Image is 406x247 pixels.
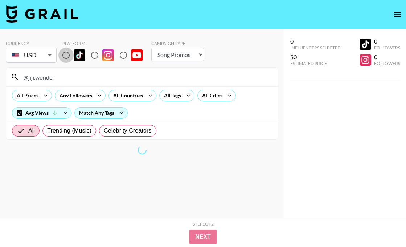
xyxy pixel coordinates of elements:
[6,5,78,23] img: Grail Talent
[47,126,91,135] span: Trending (Music)
[19,71,274,83] input: Search by User Name
[374,53,400,61] div: 0
[374,38,400,45] div: 0
[6,41,57,46] div: Currency
[74,49,85,61] img: TikTok
[198,90,224,101] div: All Cities
[55,90,94,101] div: Any Followers
[189,230,217,244] button: Next
[62,41,148,46] div: Platform
[102,49,114,61] img: Instagram
[75,108,127,118] div: Match Any Tags
[151,41,204,46] div: Campaign Type
[12,108,71,118] div: Avg Views
[374,61,400,66] div: Followers
[290,45,341,50] div: Influencers Selected
[290,38,341,45] div: 0
[390,7,405,22] button: open drawer
[160,90,183,101] div: All Tags
[7,49,55,62] div: USD
[193,221,214,227] div: Step 1 of 2
[28,126,35,135] span: All
[109,90,144,101] div: All Countries
[104,126,152,135] span: Celebrity Creators
[370,211,397,238] iframe: Drift Widget Chat Controller
[136,144,148,156] span: Refreshing bookers, clients, countries, tags, cities, talent, talent...
[290,61,341,66] div: Estimated Price
[12,90,40,101] div: All Prices
[290,53,341,61] div: $0
[131,49,143,61] img: YouTube
[374,45,400,50] div: Followers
